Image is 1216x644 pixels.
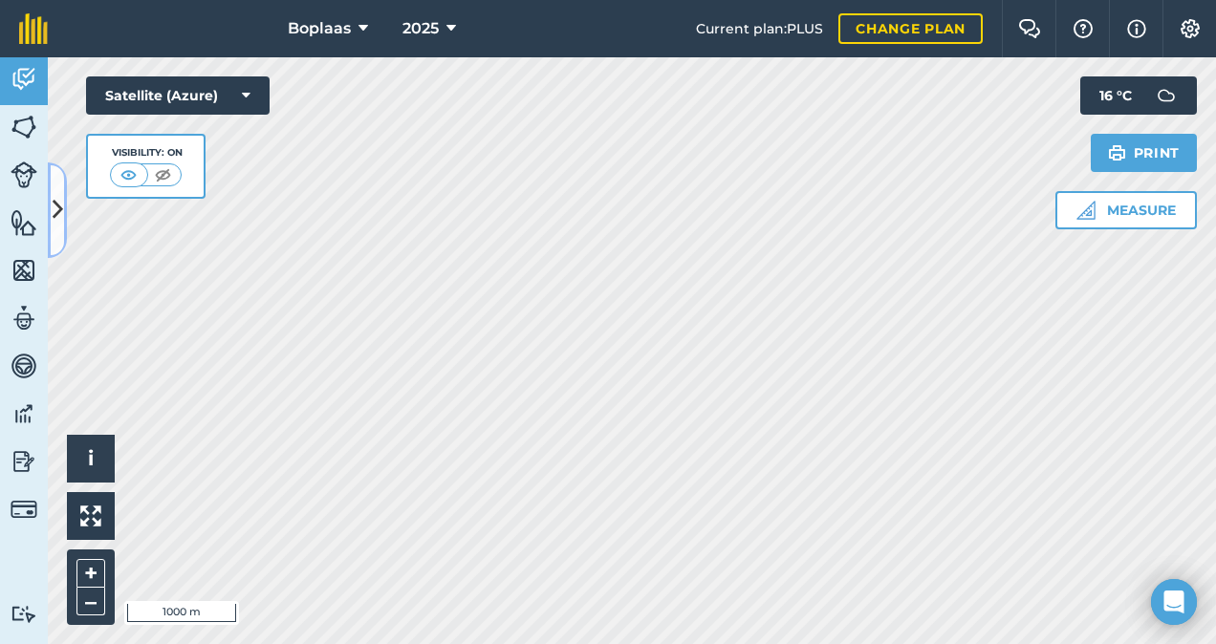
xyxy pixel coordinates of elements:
div: Open Intercom Messenger [1151,579,1197,625]
img: svg+xml;base64,PHN2ZyB4bWxucz0iaHR0cDovL3d3dy53My5vcmcvMjAwMC9zdmciIHdpZHRoPSI1MCIgaGVpZ2h0PSI0MC... [151,165,175,184]
button: Print [1091,134,1198,172]
img: A question mark icon [1072,19,1095,38]
img: svg+xml;base64,PD94bWwgdmVyc2lvbj0iMS4wIiBlbmNvZGluZz0idXRmLTgiPz4KPCEtLSBHZW5lcmF0b3I6IEFkb2JlIE... [1147,76,1185,115]
span: 16 ° C [1099,76,1132,115]
button: i [67,435,115,483]
img: svg+xml;base64,PHN2ZyB4bWxucz0iaHR0cDovL3d3dy53My5vcmcvMjAwMC9zdmciIHdpZHRoPSI1NiIgaGVpZ2h0PSI2MC... [11,113,37,141]
img: svg+xml;base64,PD94bWwgdmVyc2lvbj0iMS4wIiBlbmNvZGluZz0idXRmLTgiPz4KPCEtLSBHZW5lcmF0b3I6IEFkb2JlIE... [11,161,37,188]
img: svg+xml;base64,PHN2ZyB4bWxucz0iaHR0cDovL3d3dy53My5vcmcvMjAwMC9zdmciIHdpZHRoPSIxNyIgaGVpZ2h0PSIxNy... [1127,17,1146,40]
button: – [76,588,105,615]
img: svg+xml;base64,PD94bWwgdmVyc2lvbj0iMS4wIiBlbmNvZGluZz0idXRmLTgiPz4KPCEtLSBHZW5lcmF0b3I6IEFkb2JlIE... [11,605,37,623]
img: svg+xml;base64,PD94bWwgdmVyc2lvbj0iMS4wIiBlbmNvZGluZz0idXRmLTgiPz4KPCEtLSBHZW5lcmF0b3I6IEFkb2JlIE... [11,496,37,523]
img: Ruler icon [1076,201,1096,220]
span: Current plan : PLUS [696,18,823,39]
img: svg+xml;base64,PD94bWwgdmVyc2lvbj0iMS4wIiBlbmNvZGluZz0idXRmLTgiPz4KPCEtLSBHZW5lcmF0b3I6IEFkb2JlIE... [11,304,37,333]
button: Measure [1055,191,1197,229]
img: Two speech bubbles overlapping with the left bubble in the forefront [1018,19,1041,38]
img: svg+xml;base64,PD94bWwgdmVyc2lvbj0iMS4wIiBlbmNvZGluZz0idXRmLTgiPz4KPCEtLSBHZW5lcmF0b3I6IEFkb2JlIE... [11,65,37,94]
span: Boplaas [288,17,351,40]
img: svg+xml;base64,PD94bWwgdmVyc2lvbj0iMS4wIiBlbmNvZGluZz0idXRmLTgiPz4KPCEtLSBHZW5lcmF0b3I6IEFkb2JlIE... [11,447,37,476]
img: Four arrows, one pointing top left, one top right, one bottom right and the last bottom left [80,505,101,526]
img: svg+xml;base64,PD94bWwgdmVyc2lvbj0iMS4wIiBlbmNvZGluZz0idXRmLTgiPz4KPCEtLSBHZW5lcmF0b3I6IEFkb2JlIE... [11,352,37,380]
img: svg+xml;base64,PHN2ZyB4bWxucz0iaHR0cDovL3d3dy53My5vcmcvMjAwMC9zdmciIHdpZHRoPSI1MCIgaGVpZ2h0PSI0MC... [117,165,141,184]
img: svg+xml;base64,PHN2ZyB4bWxucz0iaHR0cDovL3d3dy53My5vcmcvMjAwMC9zdmciIHdpZHRoPSI1NiIgaGVpZ2h0PSI2MC... [11,208,37,237]
button: + [76,559,105,588]
a: Change plan [838,13,983,44]
img: A cog icon [1179,19,1202,38]
img: svg+xml;base64,PHN2ZyB4bWxucz0iaHR0cDovL3d3dy53My5vcmcvMjAwMC9zdmciIHdpZHRoPSI1NiIgaGVpZ2h0PSI2MC... [11,256,37,285]
span: i [88,446,94,470]
button: 16 °C [1080,76,1197,115]
span: 2025 [402,17,439,40]
img: svg+xml;base64,PD94bWwgdmVyc2lvbj0iMS4wIiBlbmNvZGluZz0idXRmLTgiPz4KPCEtLSBHZW5lcmF0b3I6IEFkb2JlIE... [11,399,37,428]
button: Satellite (Azure) [86,76,270,115]
img: fieldmargin Logo [19,13,48,44]
div: Visibility: On [110,145,183,161]
img: svg+xml;base64,PHN2ZyB4bWxucz0iaHR0cDovL3d3dy53My5vcmcvMjAwMC9zdmciIHdpZHRoPSIxOSIgaGVpZ2h0PSIyNC... [1108,141,1126,164]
